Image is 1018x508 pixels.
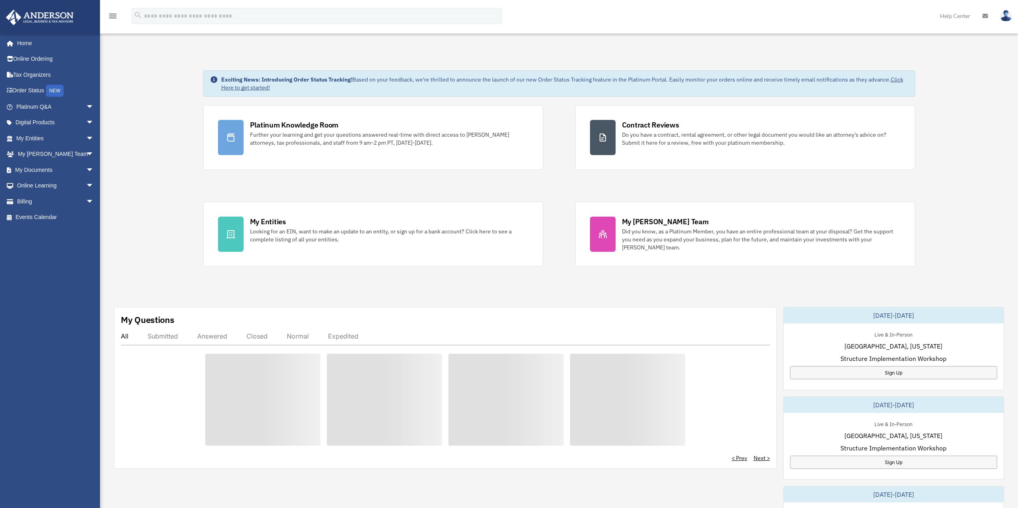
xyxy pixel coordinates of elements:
span: Structure Implementation Workshop [840,443,946,453]
a: Online Learningarrow_drop_down [6,178,106,194]
div: Contract Reviews [622,120,679,130]
div: My Entities [250,217,286,227]
a: Platinum Q&Aarrow_drop_down [6,99,106,115]
a: Sign Up [790,366,997,379]
span: arrow_drop_down [86,162,102,178]
div: [DATE]-[DATE] [784,486,1004,502]
div: Further your learning and get your questions answered real-time with direct access to [PERSON_NAM... [250,131,528,147]
div: Normal [287,332,309,340]
div: All [121,332,128,340]
div: Expedited [328,332,358,340]
div: Answered [197,332,227,340]
div: Closed [246,332,268,340]
a: menu [108,14,118,21]
div: My Questions [121,314,174,326]
a: Sign Up [790,456,997,469]
a: Contract Reviews Do you have a contract, rental agreement, or other legal document you would like... [575,105,915,170]
a: My Entitiesarrow_drop_down [6,130,106,146]
a: Billingarrow_drop_down [6,193,106,209]
i: search [134,11,142,20]
a: Tax Organizers [6,67,106,83]
i: menu [108,11,118,21]
a: Online Ordering [6,51,106,67]
div: NEW [46,85,64,97]
span: [GEOGRAPHIC_DATA], [US_STATE] [844,431,942,440]
span: arrow_drop_down [86,178,102,194]
span: arrow_drop_down [86,99,102,115]
div: Submitted [148,332,178,340]
a: My Documentsarrow_drop_down [6,162,106,178]
a: My Entities Looking for an EIN, want to make an update to an entity, or sign up for a bank accoun... [203,202,543,267]
a: Home [6,35,102,51]
div: Live & In-Person [868,419,919,428]
span: arrow_drop_down [86,115,102,131]
a: My [PERSON_NAME] Teamarrow_drop_down [6,146,106,162]
img: Anderson Advisors Platinum Portal [4,10,76,25]
a: Events Calendar [6,209,106,225]
a: Platinum Knowledge Room Further your learning and get your questions answered real-time with dire... [203,105,543,170]
div: Looking for an EIN, want to make an update to an entity, or sign up for a bank account? Click her... [250,227,528,243]
div: Based on your feedback, we're thrilled to announce the launch of our new Order Status Tracking fe... [221,76,908,92]
span: [GEOGRAPHIC_DATA], [US_STATE] [844,341,942,351]
a: Digital Productsarrow_drop_down [6,115,106,131]
div: My [PERSON_NAME] Team [622,217,709,227]
a: Next > [754,454,770,462]
a: Order StatusNEW [6,83,106,99]
span: arrow_drop_down [86,146,102,163]
div: [DATE]-[DATE] [784,307,1004,323]
a: Click Here to get started! [221,76,903,91]
span: arrow_drop_down [86,130,102,147]
a: My [PERSON_NAME] Team Did you know, as a Platinum Member, you have an entire professional team at... [575,202,915,267]
div: Did you know, as a Platinum Member, you have an entire professional team at your disposal? Get th... [622,227,900,251]
span: Structure Implementation Workshop [840,354,946,363]
div: Live & In-Person [868,330,919,338]
strong: Exciting News: Introducing Order Status Tracking! [221,76,352,83]
div: [DATE]-[DATE] [784,397,1004,413]
span: arrow_drop_down [86,193,102,210]
div: Do you have a contract, rental agreement, or other legal document you would like an attorney's ad... [622,131,900,147]
a: < Prev [732,454,747,462]
div: Platinum Knowledge Room [250,120,339,130]
img: User Pic [1000,10,1012,22]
